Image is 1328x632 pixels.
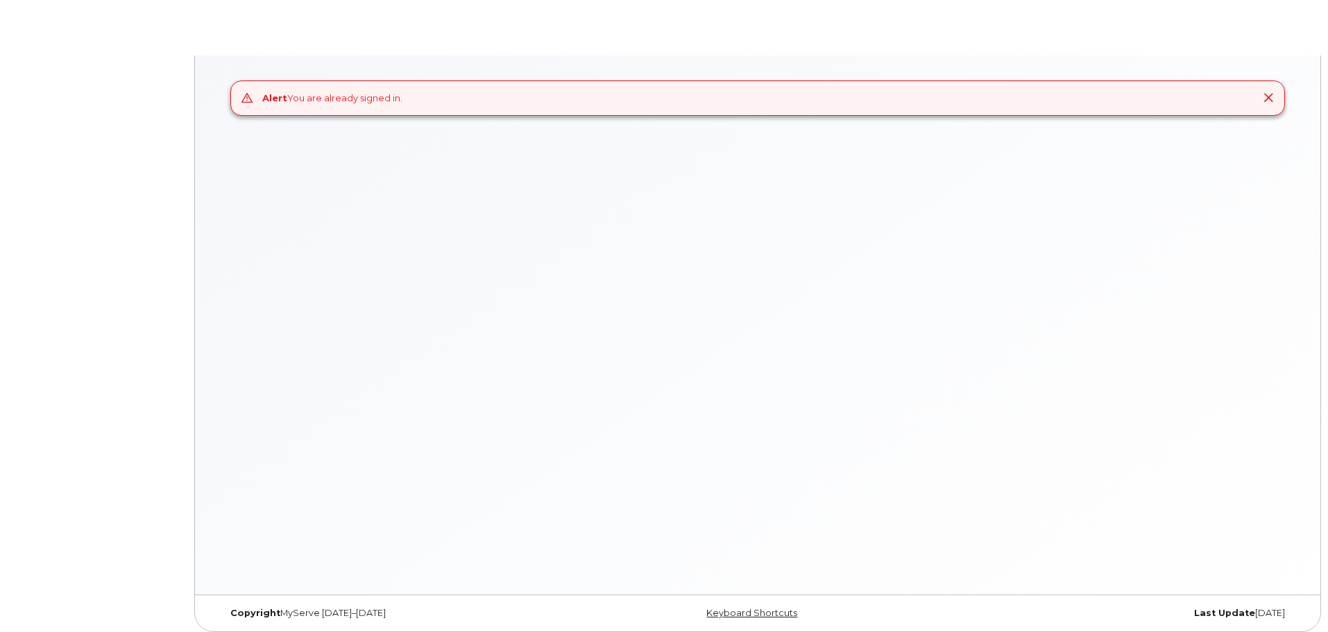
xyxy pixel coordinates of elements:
strong: Copyright [230,608,280,618]
div: [DATE] [937,608,1295,619]
div: You are already signed in. [262,92,402,105]
a: Keyboard Shortcuts [706,608,797,618]
strong: Last Update [1194,608,1255,618]
div: MyServe [DATE]–[DATE] [220,608,579,619]
strong: Alert [262,92,287,103]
